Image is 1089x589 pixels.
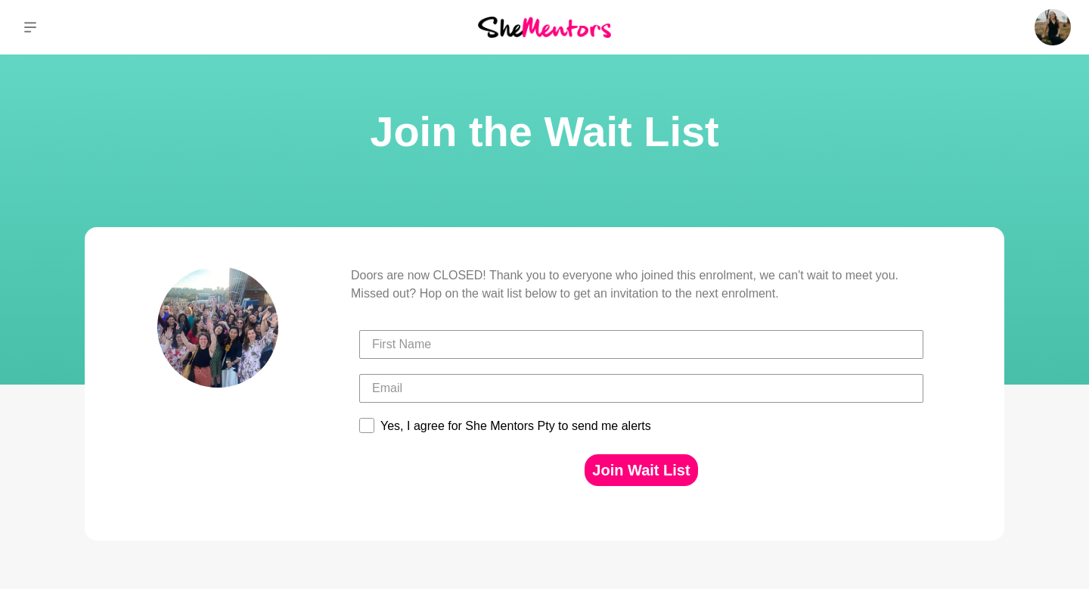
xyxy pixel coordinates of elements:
[478,17,611,37] img: She Mentors Logo
[585,454,697,486] button: Join Wait List
[1035,9,1071,45] img: Jess Smithies
[380,419,651,433] div: Yes, I agree for She Mentors Pty to send me alerts
[359,330,923,359] input: First Name
[351,266,932,303] p: Doors are now CLOSED! Thank you to everyone who joined this enrolment, we can't wait to meet you....
[18,103,1071,160] h1: Join the Wait List
[359,374,923,403] input: Email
